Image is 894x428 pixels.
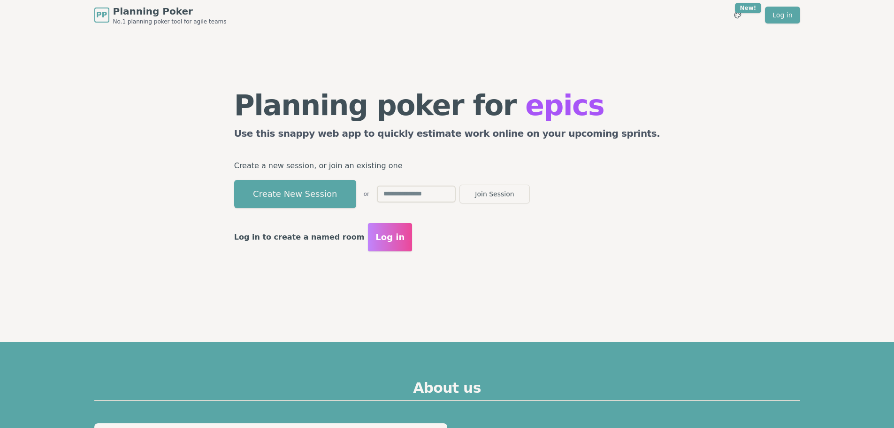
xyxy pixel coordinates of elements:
[113,18,227,25] span: No.1 planning poker tool for agile teams
[729,7,746,23] button: New!
[234,91,660,119] h1: Planning poker for
[525,89,604,122] span: epics
[94,380,800,401] h2: About us
[234,180,356,208] button: Create New Session
[96,9,107,21] span: PP
[94,5,227,25] a: PPPlanning PokerNo.1 planning poker tool for agile teams
[459,185,530,203] button: Join Session
[113,5,227,18] span: Planning Poker
[364,190,369,198] span: or
[234,231,365,244] p: Log in to create a named room
[735,3,762,13] div: New!
[368,223,412,251] button: Log in
[234,159,660,172] p: Create a new session, or join an existing one
[234,127,660,144] h2: Use this snappy web app to quickly estimate work online on your upcoming sprints.
[765,7,800,23] a: Log in
[375,231,405,244] span: Log in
